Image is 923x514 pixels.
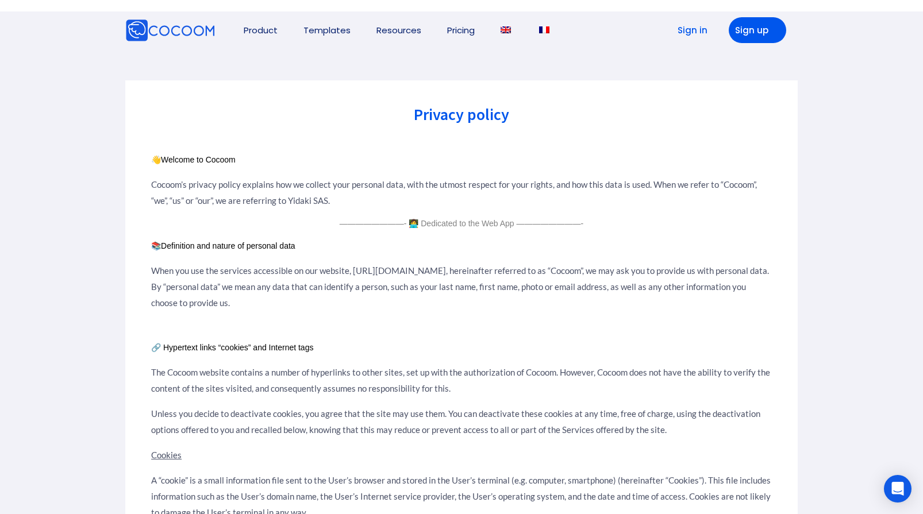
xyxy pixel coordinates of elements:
a: Sign in [660,17,717,43]
p: When you use the services accessible on our website, [URL][DOMAIN_NAME], hereinafter referred to ... [151,262,772,311]
span: 📚 [151,242,161,250]
span: 🔗 [151,343,161,352]
span: Definition and nature of personal data [161,241,295,250]
a: Pricing [447,26,475,34]
a: Templates [303,26,351,34]
p: The Cocoom website contains a number of hyperlinks to other sites, set up with the authorization ... [151,364,772,396]
p: Cocoom’s privacy policy explains how we collect your personal data, with the utmost respect for y... [151,176,772,208]
img: Cocoom [125,19,215,42]
span: Hypertext links “cookies” and Internet tags [151,343,313,352]
a: Product [244,26,278,34]
a: Resources [376,26,421,34]
p: Unless you decide to deactivate cookies, you agree that the site may use them. You can deactivate... [151,405,772,438]
span: Welcome to Cocoom [161,155,236,164]
div: Open Intercom Messenger [884,475,912,503]
span: Cookies [151,450,182,460]
a: Sign up [729,17,786,43]
h2: Privacy policy [151,106,772,122]
img: French [539,26,549,33]
img: English [501,26,511,33]
span: ————————- 👩‍💻 Dedicated to the Web App ————————- [340,219,583,228]
span: 👋 [151,156,161,164]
